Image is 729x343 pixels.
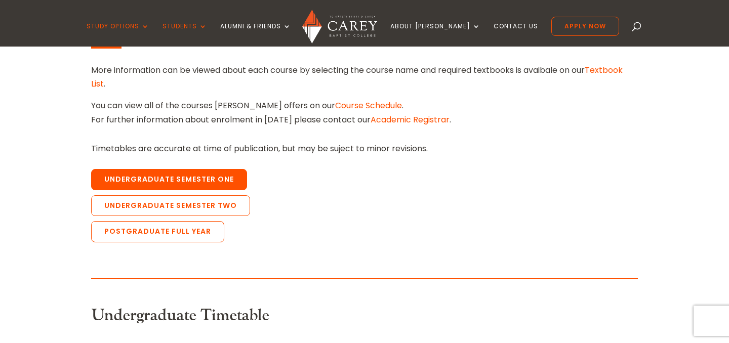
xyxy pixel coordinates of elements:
[163,23,207,47] a: Students
[91,63,638,99] p: More information can be viewed about each course by selecting the course name and required textbo...
[302,10,377,44] img: Carey Baptist College
[87,23,149,47] a: Study Options
[220,23,291,47] a: Alumni & Friends
[551,17,619,36] a: Apply Now
[91,221,224,242] a: Postgraduate Full Year
[335,100,402,111] a: Course Schedule
[91,99,638,126] p: You can view all of the courses [PERSON_NAME] offers on our . For further information about enrol...
[371,114,450,125] a: Academic Registrar
[494,23,538,47] a: Contact Us
[91,142,638,155] p: Timetables are accurate at time of publication, but may be suject to minor revisions.
[91,306,638,330] h3: Undergraduate Timetable
[390,23,480,47] a: About [PERSON_NAME]
[91,169,247,190] a: Undergraduate Semester One
[91,195,250,217] a: Undergraduate Semester Two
